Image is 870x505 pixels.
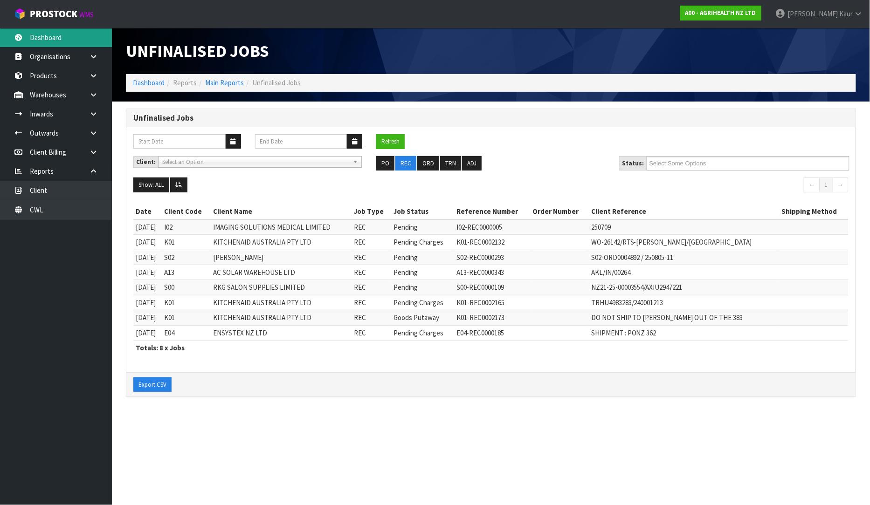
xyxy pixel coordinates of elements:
td: SHIPMENT : PONZ 362 [589,325,780,340]
span: Pending [394,268,418,277]
span: Pending [394,253,418,262]
span: Pending [394,283,418,292]
td: DO NOT SHIP TO [PERSON_NAME] OUT OF THE 383 [589,310,780,325]
td: [DATE] [133,310,162,325]
td: ENSYSTEX NZ LTD [211,325,352,340]
th: Order Number [531,204,589,219]
th: Client Name [211,204,352,219]
td: AKL/IN/00264 [589,265,780,280]
td: KITCHENAID AUSTRALIA PTY LTD [211,310,352,325]
td: S00 [162,280,211,295]
td: [DATE] [133,235,162,250]
a: ← [804,177,820,192]
td: [DATE] [133,250,162,265]
td: AC SOLAR WAREHOUSE LTD [211,265,352,280]
input: End Date [255,134,348,149]
th: Job Type [352,204,391,219]
th: Job Status [392,204,455,219]
button: ORD [417,156,439,171]
strong: Client: [136,158,156,166]
td: [PERSON_NAME] [211,250,352,265]
span: Select an Option [162,157,349,168]
a: → [832,177,849,192]
td: REC [352,265,391,280]
button: PO [376,156,394,171]
th: Totals: 8 x Jobs [133,341,849,355]
span: Pending Charges [394,238,444,246]
button: ADJ [462,156,482,171]
td: RKG SALON SUPPLIES LIMITED [211,280,352,295]
th: Date [133,204,162,219]
span: Unfinalised Jobs [252,78,301,87]
td: [DATE] [133,265,162,280]
td: K01-REC0002165 [454,295,530,310]
span: Pending [394,223,418,232]
td: K01 [162,295,211,310]
nav: Page navigation [498,177,849,195]
th: Client Code [162,204,211,219]
th: Client Reference [589,204,780,219]
td: WO-26142/RTS-[PERSON_NAME]/[GEOGRAPHIC_DATA] [589,235,780,250]
td: K01 [162,310,211,325]
td: [DATE] [133,280,162,295]
span: Goods Putaway [394,313,440,322]
a: A00 - AGRIHEALTH NZ LTD [680,6,761,20]
button: Export CSV [133,377,172,392]
td: A13-REC0000343 [454,265,530,280]
td: S00-REC0000109 [454,280,530,295]
td: [DATE] [133,295,162,310]
small: WMS [79,10,94,19]
td: TRHU4983283/240001213 [589,295,780,310]
span: [PERSON_NAME] [787,9,838,18]
td: I02 [162,219,211,235]
td: REC [352,325,391,340]
td: 250709 [589,219,780,235]
button: REC [395,156,416,171]
td: NZ21-25-00003554/AXIU2947221 [589,280,780,295]
td: K01-REC0002132 [454,235,530,250]
a: Main Reports [205,78,244,87]
h3: Unfinalised Jobs [133,114,849,123]
td: [DATE] [133,219,162,235]
td: REC [352,295,391,310]
button: Refresh [376,134,405,149]
strong: A00 - AGRIHEALTH NZ LTD [685,9,756,17]
td: S02-REC0000293 [454,250,530,265]
td: KITCHENAID AUSTRALIA PTY LTD [211,295,352,310]
td: E04 [162,325,211,340]
span: Unfinalised Jobs [126,41,269,61]
td: [DATE] [133,325,162,340]
a: 1 [820,177,833,192]
a: Dashboard [133,78,165,87]
span: Kaur [839,9,853,18]
td: KITCHENAID AUSTRALIA PTY LTD [211,235,352,250]
td: REC [352,280,391,295]
td: REC [352,310,391,325]
td: K01-REC0002173 [454,310,530,325]
td: E04-REC0000185 [454,325,530,340]
span: Pending Charges [394,328,444,337]
span: Pending Charges [394,298,444,307]
td: REC [352,219,391,235]
span: Reports [173,78,197,87]
td: REC [352,250,391,265]
button: Show: ALL [133,177,169,192]
td: S02-ORD0004892 / 250805-11 [589,250,780,265]
th: Reference Number [454,204,530,219]
strong: Status: [622,159,644,167]
td: A13 [162,265,211,280]
th: Shipping Method [780,204,849,219]
img: cube-alt.png [14,8,26,20]
button: TRN [440,156,461,171]
td: K01 [162,235,211,250]
input: Start Date [133,134,226,149]
td: I02-REC0000005 [454,219,530,235]
td: IMAGING SOLUTIONS MEDICAL LIMITED [211,219,352,235]
td: REC [352,235,391,250]
td: S02 [162,250,211,265]
span: ProStock [30,8,77,20]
